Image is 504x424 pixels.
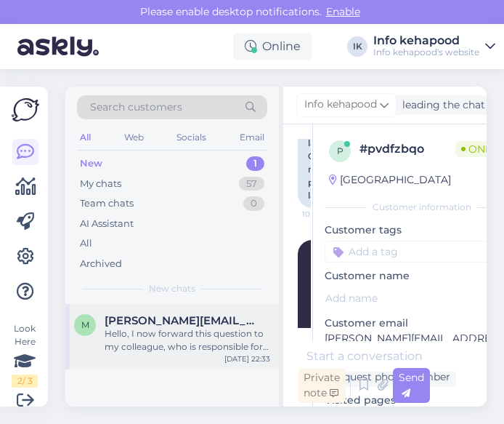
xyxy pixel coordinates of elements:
div: IK [347,36,367,57]
span: marita.luhaaar@gmail.com [105,314,256,327]
div: AI Assistant [80,217,134,231]
div: Private note [298,368,346,403]
div: Hello, I now forward this question to my colleague, who is responsible for this. The reply will b... [105,327,270,353]
span: Enable [322,5,365,18]
div: Look Here [12,322,38,388]
a: Info kehapoodInfo kehapood's website [373,35,495,58]
div: leading the chat [397,97,485,113]
div: 1 [246,156,264,171]
div: Archived [80,257,122,271]
div: 2 / 3 [12,375,38,388]
div: # pvdfzbqo [359,140,455,158]
div: 0 [243,196,264,211]
div: Socials [174,128,209,147]
div: All [77,128,94,147]
div: Info kehapood [373,35,479,47]
span: New chats [149,282,195,295]
div: All [80,236,92,251]
div: Web [121,128,147,147]
input: Add name [325,290,502,306]
div: 57 [239,177,264,191]
span: m [81,319,89,330]
div: [DATE] 22:33 [224,353,270,364]
div: Info kehapood's website [373,47,479,58]
span: Send [399,371,424,399]
div: [GEOGRAPHIC_DATA] [329,172,451,188]
span: 10:13 [302,209,357,220]
div: Email [237,128,267,147]
span: Search customers [90,100,182,115]
div: My chats [80,177,121,191]
span: Info kehapood [304,97,377,113]
div: Online [233,33,312,60]
img: Askly Logo [12,98,39,121]
div: Hello! Is Nordaid liposomal vitamin c spray available in a larger bottle? Currently only 50 ml, I... [298,79,394,208]
div: Team chats [80,196,134,211]
div: New [80,156,102,171]
span: p [337,145,344,156]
